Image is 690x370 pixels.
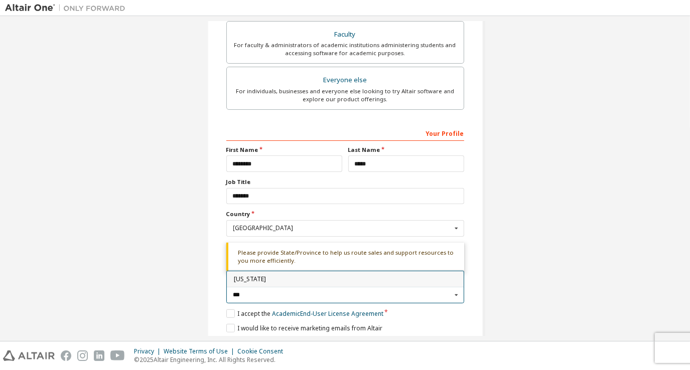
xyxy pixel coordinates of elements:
[348,146,464,154] label: Last Name
[237,347,289,355] div: Cookie Consent
[226,210,464,218] label: Country
[233,73,458,87] div: Everyone else
[226,178,464,186] label: Job Title
[226,146,342,154] label: First Name
[226,243,464,271] div: Please provide State/Province to help us route sales and support resources to you more efficiently.
[5,3,130,13] img: Altair One
[233,28,458,42] div: Faculty
[226,309,383,318] label: I accept the
[226,324,382,332] label: I would like to receive marketing emails from Altair
[233,41,458,57] div: For faculty & administrators of academic institutions administering students and accessing softwa...
[164,347,237,355] div: Website Terms of Use
[110,350,125,361] img: youtube.svg
[226,125,464,141] div: Your Profile
[134,355,289,364] p: © 2025 Altair Engineering, Inc. All Rights Reserved.
[272,309,383,318] a: Academic End-User License Agreement
[134,347,164,355] div: Privacy
[233,87,458,103] div: For individuals, businesses and everyone else looking to try Altair software and explore our prod...
[77,350,88,361] img: instagram.svg
[233,225,452,231] div: [GEOGRAPHIC_DATA]
[94,350,104,361] img: linkedin.svg
[61,350,71,361] img: facebook.svg
[233,276,457,282] span: [US_STATE]
[3,350,55,361] img: altair_logo.svg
